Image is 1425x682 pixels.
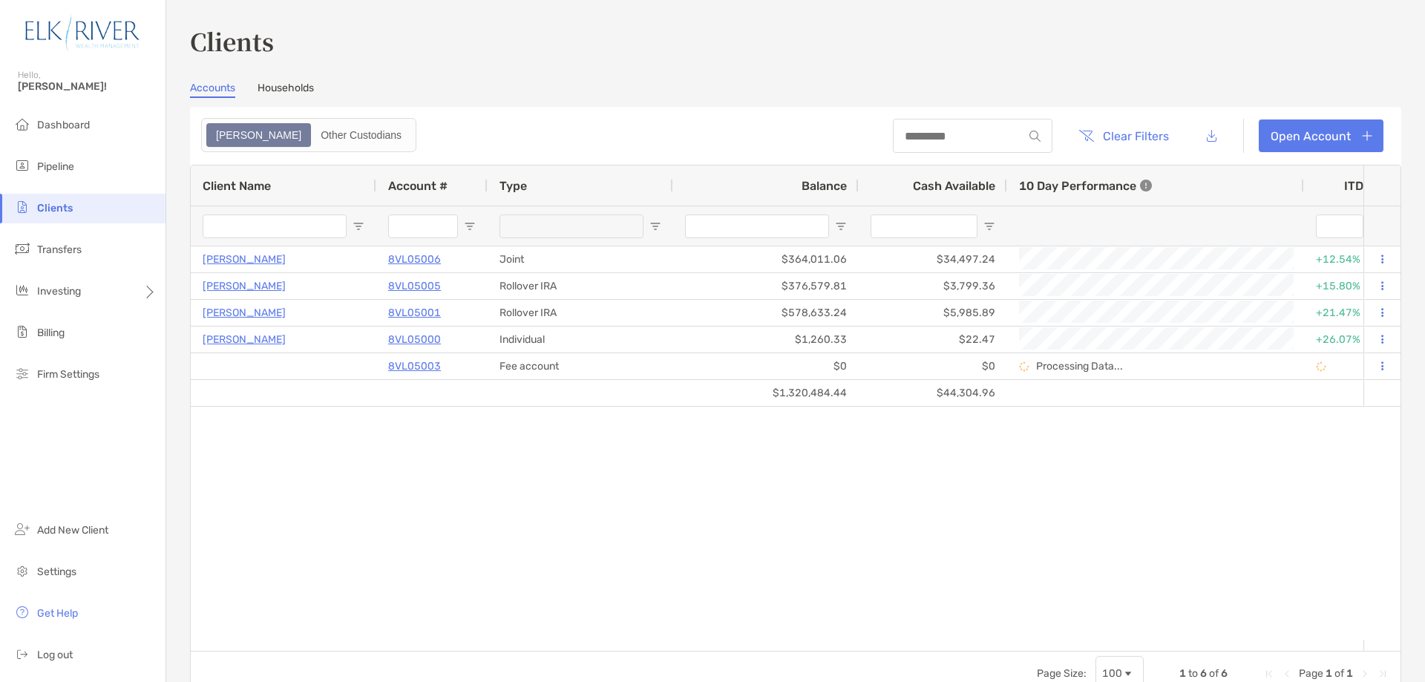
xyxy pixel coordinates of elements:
[1263,668,1275,680] div: First Page
[673,327,859,353] div: $1,260.33
[13,603,31,621] img: get-help icon
[859,327,1007,353] div: $22.47
[1037,667,1087,680] div: Page Size:
[13,198,31,216] img: clients icon
[1359,668,1371,680] div: Next Page
[871,214,977,238] input: Cash Available Filter Input
[258,82,314,98] a: Households
[13,562,31,580] img: settings icon
[37,285,81,298] span: Investing
[673,246,859,272] div: $364,011.06
[13,157,31,174] img: pipeline icon
[673,380,859,406] div: $1,320,484.44
[1316,274,1381,298] div: +15.80%
[13,115,31,133] img: dashboard icon
[388,330,441,349] p: 8VL05000
[488,353,673,379] div: Fee account
[1209,667,1219,680] span: of
[37,607,78,620] span: Get Help
[1316,301,1381,325] div: +21.47%
[1316,247,1381,272] div: +12.54%
[13,240,31,258] img: transfers icon
[203,330,286,349] a: [PERSON_NAME]
[1019,165,1152,206] div: 10 Day Performance
[13,323,31,341] img: billing icon
[1200,667,1207,680] span: 6
[203,179,271,193] span: Client Name
[835,220,847,232] button: Open Filter Menu
[388,304,441,322] p: 8VL05001
[1029,131,1041,142] img: input icon
[1281,668,1293,680] div: Previous Page
[1019,361,1029,372] img: Processing Data icon
[1316,327,1381,352] div: +26.07%
[37,119,90,131] span: Dashboard
[37,649,73,661] span: Log out
[388,357,441,376] a: 8VL05003
[190,24,1401,58] h3: Clients
[1316,214,1363,238] input: ITD Filter Input
[1188,667,1198,680] span: to
[649,220,661,232] button: Open Filter Menu
[388,214,458,238] input: Account # Filter Input
[1326,667,1332,680] span: 1
[1299,667,1323,680] span: Page
[37,327,65,339] span: Billing
[18,6,148,59] img: Zoe Logo
[203,214,347,238] input: Client Name Filter Input
[388,277,441,295] a: 8VL05005
[1344,179,1381,193] div: ITD
[13,364,31,382] img: firm-settings icon
[673,300,859,326] div: $578,633.24
[859,353,1007,379] div: $0
[488,300,673,326] div: Rollover IRA
[1102,667,1122,680] div: 100
[859,246,1007,272] div: $34,497.24
[388,250,441,269] a: 8VL05006
[18,80,157,93] span: [PERSON_NAME]!
[488,327,673,353] div: Individual
[913,179,995,193] span: Cash Available
[203,250,286,269] a: [PERSON_NAME]
[499,179,527,193] span: Type
[37,565,76,578] span: Settings
[859,273,1007,299] div: $3,799.36
[190,82,235,98] a: Accounts
[673,273,859,299] div: $376,579.81
[37,368,99,381] span: Firm Settings
[37,160,74,173] span: Pipeline
[488,273,673,299] div: Rollover IRA
[37,524,108,537] span: Add New Client
[1377,668,1389,680] div: Last Page
[37,202,73,214] span: Clients
[1067,119,1180,152] button: Clear Filters
[859,380,1007,406] div: $44,304.96
[353,220,364,232] button: Open Filter Menu
[1036,360,1123,373] p: Processing Data...
[1259,119,1383,152] a: Open Account
[464,220,476,232] button: Open Filter Menu
[673,353,859,379] div: $0
[802,179,847,193] span: Balance
[488,246,673,272] div: Joint
[201,118,416,152] div: segmented control
[1221,667,1228,680] span: 6
[203,304,286,322] a: [PERSON_NAME]
[1316,361,1326,372] img: Processing Data icon
[859,300,1007,326] div: $5,985.89
[13,281,31,299] img: investing icon
[685,214,829,238] input: Balance Filter Input
[388,179,448,193] span: Account #
[312,125,410,145] div: Other Custodians
[13,645,31,663] img: logout icon
[1346,667,1353,680] span: 1
[13,520,31,538] img: add_new_client icon
[203,277,286,295] a: [PERSON_NAME]
[983,220,995,232] button: Open Filter Menu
